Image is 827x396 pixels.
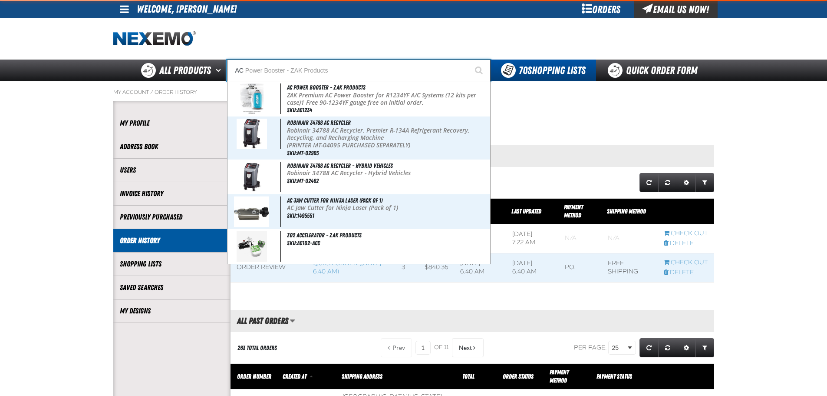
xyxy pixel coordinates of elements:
a: Expand or Collapse Grid Settings [677,173,696,192]
button: Open All Products pages [213,60,227,81]
td: Blank [559,224,602,253]
td: [DATE] 6:40 AM [454,253,507,282]
a: Home [113,31,196,47]
p: ZAK Premium AC Power Booster for R1234YF A/C Systems (12 kits per case) [287,92,488,106]
a: Created At [283,373,308,380]
a: Payment Method [564,203,583,219]
span: of 11 [434,344,448,352]
p: Robinair 34788 AC Recycler - Hybrid Vehicles [287,170,488,177]
div: Order Review [237,263,301,272]
span: All Products [159,63,211,78]
a: Shopping Lists [120,259,224,269]
span: Robinair 34788 AC Recycler [287,119,351,126]
span: Per page: [574,344,607,351]
span: Robinair 34788 AC Recycler - Hybrid Vehicles [287,162,393,169]
td: $840.36 [418,253,454,282]
span: Next Page [459,344,472,351]
a: Quick Order Form [596,60,714,81]
span: ZO2 Accelerator - ZAK Products [287,232,362,239]
a: Expand or Collapse Grid Settings [677,338,696,357]
input: Search [227,60,491,81]
button: Manage grid views. Current view is All Past Orders [290,313,295,328]
a: Last Updated [511,208,541,215]
span: SKU:1495551 [287,212,314,219]
a: Users [120,165,224,175]
td: Blank [602,224,657,253]
span: AC Power Booster - ZAK Products [287,84,366,91]
a: Refresh grid action [639,173,659,192]
p: Robinair 34788 AC Recycler. Premier R-134A Refrigerant Recovery, Recycling, and Recharging Machine [287,127,488,142]
a: My Profile [120,118,224,128]
a: Reset grid action [658,338,677,357]
img: 5b11587f15f12108056473-02462.jpg [237,162,267,192]
span: Payment Status [596,373,632,380]
button: You have 70 Shopping Lists. Open to view details [491,60,596,81]
a: Refresh grid action [639,338,659,357]
td: [DATE] 7:22 AM [506,224,559,253]
span: Shipping Method [607,208,646,215]
button: Start Searching [469,60,491,81]
a: Reset grid action [658,173,677,192]
p: AC Jaw Cutter for Ninja Laser (Pack of 1) [287,204,488,212]
img: 5b11587c23741456117654-zak-z02-accelerator-sm_2.png [237,231,267,262]
img: 6239f8047c302850474753-1495551.png [234,196,269,227]
span: SKU:MT-02965 [287,150,319,156]
img: 5b11588832365114740816-02965.jpg [237,119,267,149]
input: Current page number [415,341,431,355]
a: Order Number [237,373,271,380]
h2: All Past Orders [231,316,288,326]
strong: 1 Free 90-1234YF gauge free on initial order. [301,98,424,106]
a: Expand or Collapse Grid Filters [695,173,714,192]
span: SKU:AC1234 [287,106,312,113]
a: Delete checkout started from Quick Order (6/30/2025, 6:40 AM) [664,269,708,277]
a: Address Book [120,142,224,152]
p: (PRINTER MT-04095 PURCHASED SEPARATELY) [287,142,488,149]
td: 3 [395,253,418,282]
span: Shipping Address [342,373,382,380]
td: P.O. [559,253,602,282]
span: AC Jaw Cutter for Ninja Laser (Pack of 1) [287,197,382,204]
a: My Account [113,89,149,96]
button: Next Page [452,338,484,357]
span: / [150,89,153,96]
td: [DATE] 6:40 AM [506,253,559,282]
nav: Breadcrumbs [113,89,714,96]
a: Invoice History [120,189,224,199]
a: Quick Order ([DATE] 6:40 AM) [313,260,381,275]
a: Continue checkout started from Quick Order (5/22/2025, 7:22 AM) [664,230,708,238]
a: Continue checkout started from Quick Order (6/30/2025, 6:40 AM) [664,259,708,267]
th: Row actions [658,199,714,224]
a: Order History [155,89,197,96]
span: SKU:MT-02462 [287,177,319,184]
strong: 70 [519,64,527,77]
span: 25 [612,343,626,353]
div: 263 Total Orders [237,344,277,352]
td: Free Shipping [602,253,657,282]
img: Nexemo logo [113,31,196,47]
a: Previously Purchased [120,212,224,222]
a: Order Status [503,373,534,380]
span: SKU:AC102-ACC [287,240,320,246]
a: Order History [120,236,224,246]
span: Created At [283,373,306,380]
a: Saved Searches [120,283,224,293]
span: Shopping Lists [519,64,586,77]
th: Row actions [662,364,714,389]
a: Expand or Collapse Grid Filters [695,338,714,357]
span: Payment Method [550,369,569,384]
a: My Designs [120,306,224,316]
a: Delete checkout started from Quick Order (5/22/2025, 7:22 AM) [664,240,708,248]
a: Total [462,373,474,380]
img: 6442acddae789010323837-AC1234.JPG [240,83,264,114]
